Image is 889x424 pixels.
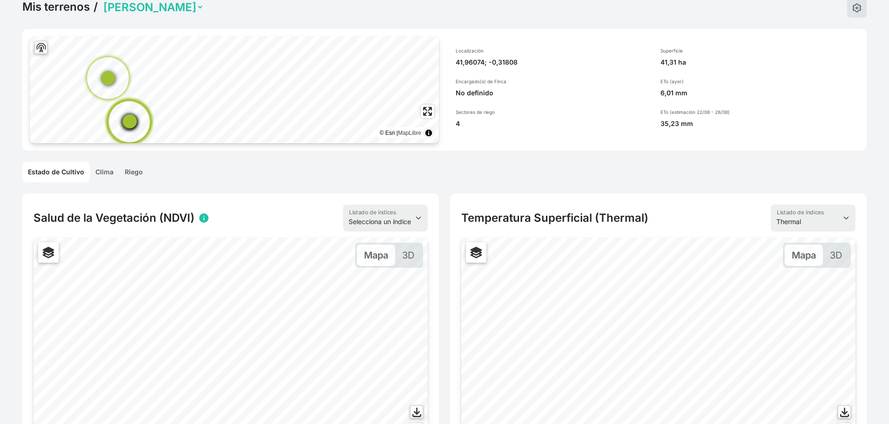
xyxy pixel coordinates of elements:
[466,242,486,263] div: Layers
[119,162,148,182] a: Riego
[410,405,423,418] div: Download Map Image
[456,109,649,115] p: Sectores de riego
[90,162,119,182] a: Clima
[101,71,115,85] div: Map marker
[456,58,649,67] p: 41,96074; -0,31808
[421,105,434,118] button: Enter fullscreen
[34,41,47,54] div: Fit to Bounds
[456,119,649,128] p: 4
[456,78,649,85] p: Encargado(s) de Finca
[839,406,850,418] img: Download
[660,109,860,115] p: ETo (estimación 22/08 - 28/08)
[30,36,439,143] canvas: Map
[461,211,648,225] h2: Temperatura Superficial (Thermal)
[456,88,649,98] p: No definido
[357,245,395,266] p: Mapa
[456,47,649,54] p: Localización
[469,245,483,259] img: Layers
[660,78,860,85] p: ETo (ayer)
[198,212,209,224] span: info
[35,42,47,53] img: Zoom to locations
[123,114,137,128] div: Map marker
[41,245,55,259] img: Layers
[38,242,59,263] div: Layers
[785,245,823,266] p: Mapa
[660,58,860,67] p: 41,31 ha
[660,119,860,128] p: 35,23 mm
[838,405,851,418] div: Download Map Image
[398,130,421,136] a: MapLibre
[22,162,90,182] a: Estado de Cultivo
[34,211,195,225] h2: Salud de la Vegetación (NDVI)
[380,128,421,138] div: © Esri |
[411,406,423,418] img: Download
[823,245,849,266] p: 3D
[660,88,860,98] p: 6,01 mm
[395,245,421,266] p: 3D
[423,127,434,139] summary: Toggle attribution
[660,47,860,54] p: Superficie
[852,3,862,13] img: edit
